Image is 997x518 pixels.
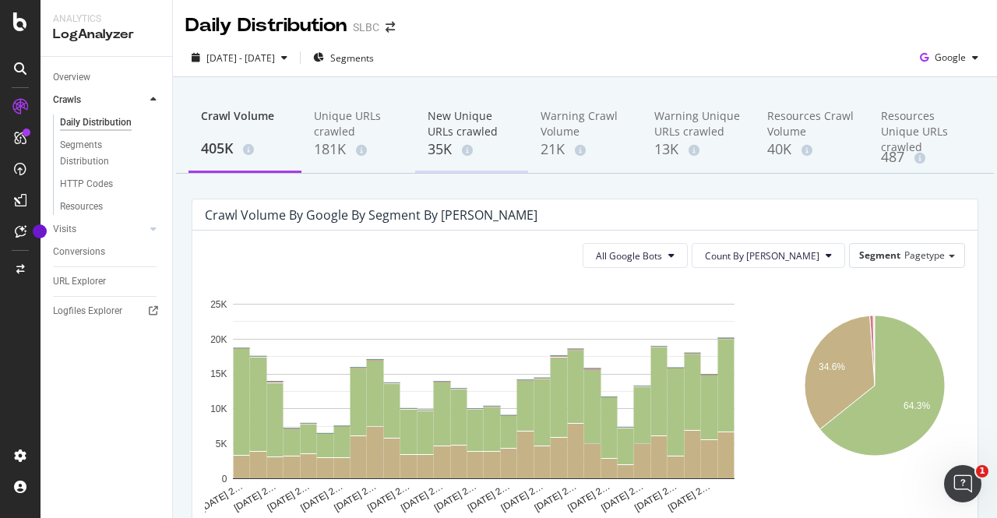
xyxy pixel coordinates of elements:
text: 25K [210,299,227,310]
span: Segment [859,248,900,262]
a: HTTP Codes [60,176,161,192]
a: Visits [53,221,146,238]
button: Segments [307,45,380,70]
div: 21K [541,139,629,160]
div: Overview [53,69,90,86]
iframe: Intercom live chat [944,465,981,502]
span: Google [935,51,966,64]
svg: A chart. [205,280,762,514]
button: Count By [PERSON_NAME] [692,243,845,268]
div: Analytics [53,12,160,26]
div: Warning Crawl Volume [541,108,629,139]
button: All Google Bots [583,243,688,268]
div: 487 [881,147,969,167]
div: URL Explorer [53,273,106,290]
span: All Google Bots [596,249,662,263]
div: Conversions [53,244,105,260]
text: 10K [210,403,227,414]
div: Daily Distribution [60,115,132,131]
div: Resources Unique URLs crawled [881,108,969,147]
div: 405K [201,139,289,159]
div: arrow-right-arrow-left [386,22,395,33]
text: 20K [210,334,227,345]
div: HTTP Codes [60,176,113,192]
div: Crawls [53,92,81,108]
span: 1 [976,465,988,477]
div: Tooltip anchor [33,224,47,238]
a: Resources [60,199,161,215]
div: Visits [53,221,76,238]
text: 15K [210,369,227,380]
div: Unique URLs crawled [314,108,402,139]
div: Segments Distribution [60,137,146,170]
a: Crawls [53,92,146,108]
div: 181K [314,139,402,160]
a: Overview [53,69,161,86]
div: Warning Unique URLs crawled [654,108,742,139]
span: Count By Day [705,249,819,263]
div: 13K [654,139,742,160]
div: Resources Crawl Volume [767,108,855,139]
div: LogAnalyzer [53,26,160,44]
text: 0 [222,474,227,485]
a: Segments Distribution [60,137,161,170]
div: Crawl Volume by google by Segment by [PERSON_NAME] [205,207,537,223]
div: SLBC [353,19,379,35]
div: Daily Distribution [185,12,347,39]
a: URL Explorer [53,273,161,290]
button: Google [914,45,985,70]
svg: A chart. [787,280,962,514]
text: 5K [216,439,227,449]
span: Pagetype [904,248,945,262]
a: Logfiles Explorer [53,303,161,319]
text: 34.6% [819,361,845,372]
div: Crawl Volume [201,108,289,138]
span: [DATE] - [DATE] [206,51,275,65]
div: New Unique URLs crawled [428,108,516,139]
a: Daily Distribution [60,115,161,131]
div: Resources [60,199,103,215]
a: Conversions [53,244,161,260]
div: 35K [428,139,516,160]
div: 40K [767,139,855,160]
div: Logfiles Explorer [53,303,122,319]
button: [DATE] - [DATE] [185,45,294,70]
span: Segments [330,51,374,65]
text: 64.3% [904,401,930,412]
